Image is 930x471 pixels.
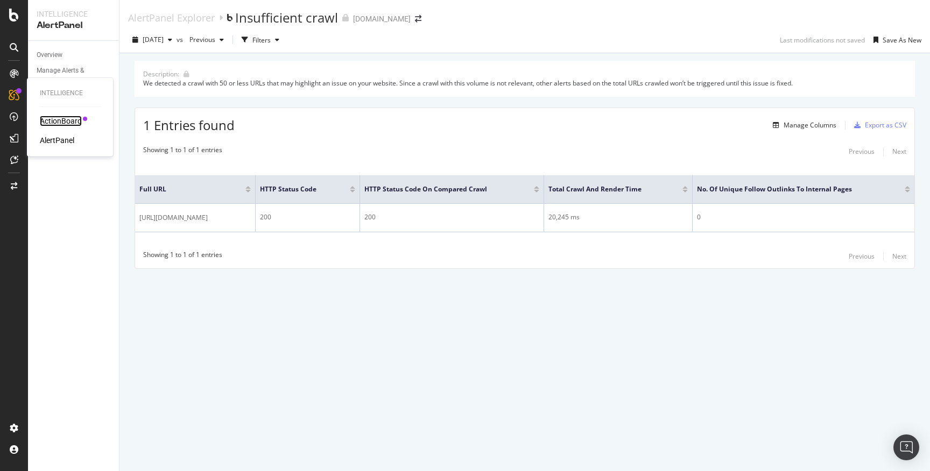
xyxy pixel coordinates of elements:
div: Last modifications not saved [780,35,865,45]
button: Filters [237,31,284,48]
button: Next [892,145,906,158]
div: Overview [37,49,62,61]
button: Save As New [869,31,921,48]
span: HTTP Status Code On Compared Crawl [364,184,518,194]
div: Export as CSV [865,120,906,130]
span: Full URL [139,184,229,194]
div: Manage Alerts & Groups [37,65,101,88]
div: Next [892,147,906,156]
div: Showing 1 to 1 of 1 entries [143,250,222,263]
div: arrow-right-arrow-left [415,15,421,23]
span: 1 Entries found [143,116,235,134]
button: Previous [849,145,875,158]
button: Manage Columns [769,119,836,132]
div: We detected a crawl with 50 or less URLs that may highlight an issue on your website. Since a cra... [143,78,906,88]
div: 0 [697,212,910,222]
div: Description: [143,69,179,78]
span: [URL][DOMAIN_NAME] [139,212,208,223]
span: 2025 Sep. 18th [143,35,164,44]
a: AlertPanel [40,135,74,146]
div: Insufficient crawl [235,9,338,27]
span: Total Crawl and Render Time [548,184,666,194]
span: vs [177,35,185,44]
div: Showing 1 to 1 of 1 entries [143,145,222,158]
div: Filters [252,35,271,45]
button: Export as CSV [850,117,906,134]
div: Previous [849,147,875,156]
a: Manage Alerts & Groups [37,65,111,88]
span: No. of Unique Follow Outlinks to Internal Pages [697,184,889,194]
div: [DOMAIN_NAME] [353,13,411,24]
div: AlertPanel [37,19,110,32]
div: Save As New [883,35,921,45]
div: 20,245 ms [548,212,688,222]
div: Intelligence [37,9,110,19]
button: Next [892,250,906,263]
a: ActionBoard [40,116,82,126]
a: Overview [37,49,111,61]
div: Manage Columns [784,120,836,130]
button: Previous [185,31,228,48]
button: [DATE] [128,31,177,48]
div: Previous [849,252,875,261]
span: HTTP Status Code [260,184,334,194]
div: Intelligence [40,89,100,98]
button: Previous [849,250,875,263]
span: Previous [185,35,215,44]
div: Next [892,252,906,261]
a: AlertPanel Explorer [128,12,215,24]
div: 200 [364,212,539,222]
div: 200 [260,212,355,222]
div: Open Intercom Messenger [893,434,919,460]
